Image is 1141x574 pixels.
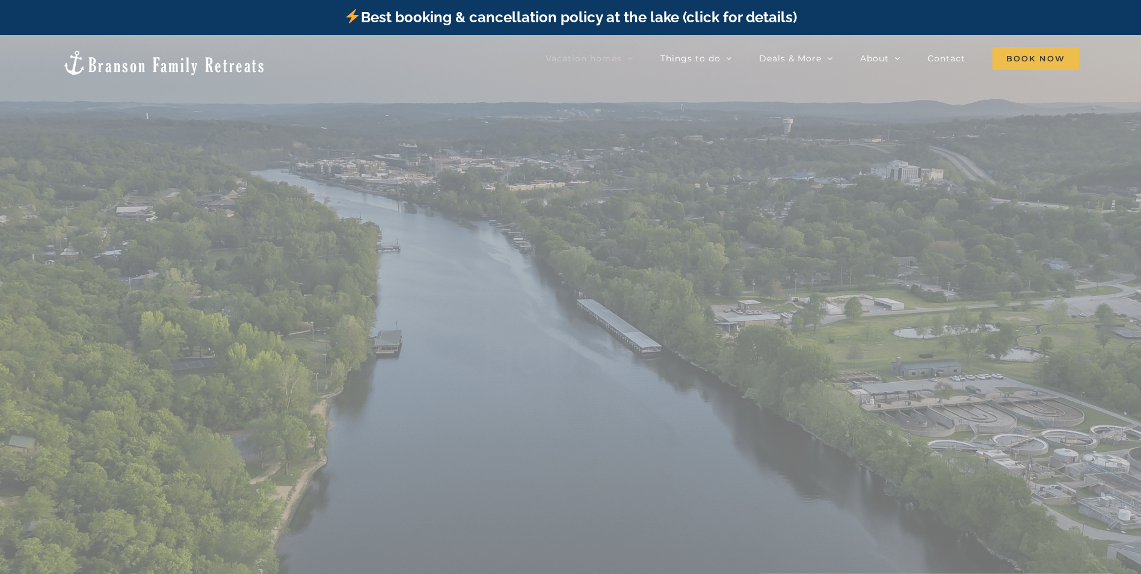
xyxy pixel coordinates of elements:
[860,54,889,63] span: About
[660,46,732,70] a: Things to do
[344,8,796,26] a: Best booking & cancellation policy at the lake (click for details)
[62,49,266,76] img: Branson Family Retreats Logo
[759,46,833,70] a: Deals & More
[992,46,1079,70] a: Book Now
[927,46,965,70] a: Contact
[992,47,1079,70] span: Book Now
[345,9,360,23] img: ⚡️
[759,54,822,63] span: Deals & More
[860,46,900,70] a: About
[546,46,633,70] a: Vacation homes
[546,46,1079,70] nav: Main Menu
[546,54,622,63] span: Vacation homes
[927,54,965,63] span: Contact
[482,281,659,384] b: OUR HOUSES
[660,54,721,63] span: Things to do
